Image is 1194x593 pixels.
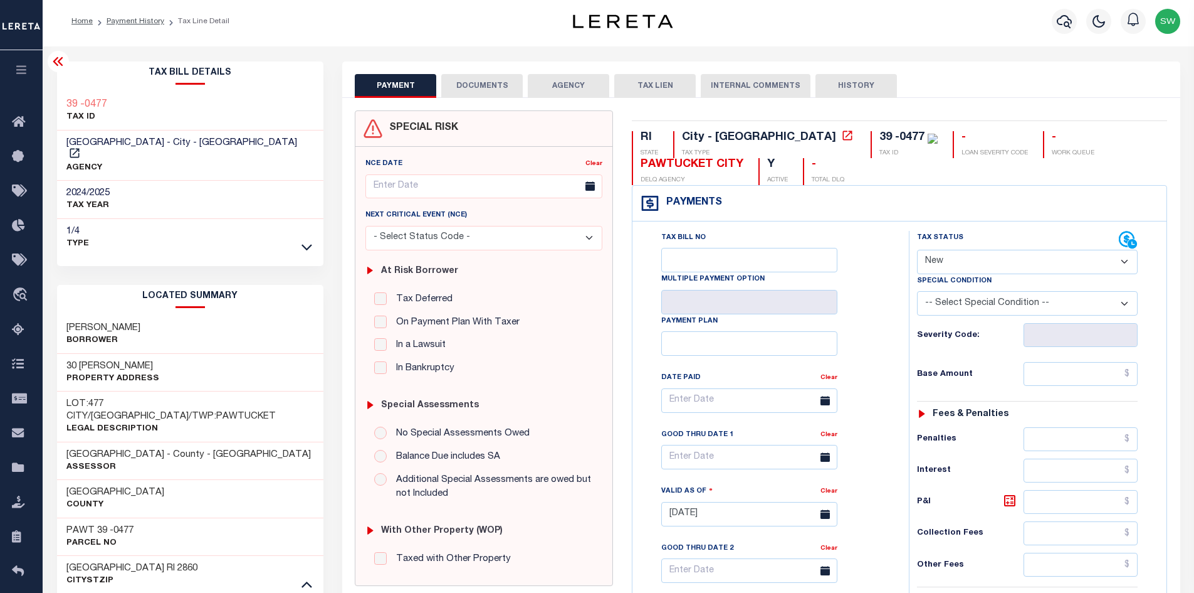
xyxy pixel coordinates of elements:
label: Balance Due includes SA [390,450,500,464]
h3: [PERSON_NAME] [66,322,140,334]
label: Good Thru Date 1 [661,430,733,441]
p: Borrower [66,334,140,347]
input: $ [1024,459,1138,483]
label: Next Critical Event (NCE) [365,210,467,221]
label: Multiple Payment Option [661,274,765,285]
input: Enter Date [661,388,837,413]
span: [GEOGRAPHIC_DATA] [66,564,164,573]
div: - [961,131,1028,145]
label: Taxed with Other Property [390,552,511,567]
a: Clear [820,488,837,494]
a: Payment History [107,18,164,25]
div: RI [641,131,658,145]
button: INTERNAL COMMENTS [701,74,810,98]
h6: Base Amount [917,370,1023,380]
input: Enter Date [365,174,602,199]
h4: SPECIAL RISK [383,122,458,134]
p: LOAN SEVERITY CODE [961,149,1028,158]
h3: LOT:477 CITY/[GEOGRAPHIC_DATA]/TWP:PAWTUCKET [66,398,315,423]
p: Property Address [66,373,159,385]
p: Legal Description [66,423,315,435]
p: Type [66,238,89,250]
label: NCE Date [365,159,402,169]
input: $ [1024,553,1138,577]
label: In a Lawsuit [390,338,446,353]
button: PAYMENT [355,74,436,98]
label: Payment Plan [661,316,718,327]
img: logo-dark.svg [573,14,673,28]
input: $ [1024,427,1138,451]
label: In Bankruptcy [390,361,454,376]
p: STATE [641,149,658,158]
p: Parcel No [66,537,134,550]
label: Valid as Of [661,485,713,497]
h3: 2024/2025 [66,187,110,200]
label: Additional Special Assessments are owed but not Included [390,473,594,501]
h6: P&I [917,493,1023,511]
a: Clear [820,545,837,552]
a: Clear [585,161,602,167]
input: Enter Date [661,502,837,526]
img: check-icon-green.svg [928,134,938,144]
label: Tax Status [917,233,963,243]
div: PAWTUCKET CITY [641,158,743,172]
h3: [GEOGRAPHIC_DATA] - County - [GEOGRAPHIC_DATA] [66,449,311,461]
label: Date Paid [661,373,701,383]
a: Home [71,18,93,25]
button: TAX LIEN [614,74,696,98]
h6: Fees & Penalties [933,409,1008,420]
h6: Severity Code: [917,331,1023,341]
div: City - [GEOGRAPHIC_DATA] [682,132,836,143]
label: Tax Bill No [661,233,706,243]
span: RI [167,564,175,573]
label: On Payment Plan With Taxer [390,316,520,330]
input: Enter Date [661,445,837,469]
input: Enter Date [661,558,837,583]
span: [GEOGRAPHIC_DATA] - City - [GEOGRAPHIC_DATA] [66,138,297,147]
li: Tax Line Detail [164,16,229,27]
p: WORK QUEUE [1052,149,1094,158]
h3: 1/4 [66,225,89,238]
a: 39 -0477 [66,99,107,111]
a: Clear [820,432,837,438]
h3: [GEOGRAPHIC_DATA] [66,486,164,499]
p: Assessor [66,461,311,474]
h6: Penalties [917,434,1023,444]
h6: Collection Fees [917,528,1023,538]
h3: PAWT 39 -0477 [66,525,134,537]
input: $ [1024,362,1138,386]
label: Good Thru Date 2 [661,543,733,554]
h3: 30 [PERSON_NAME] [66,360,159,373]
img: svg+xml;base64,PHN2ZyB4bWxucz0iaHR0cDovL3d3dy53My5vcmcvMjAwMC9zdmciIHBvaW50ZXItZXZlbnRzPSJub25lIi... [1155,9,1180,34]
a: Clear [820,375,837,381]
div: - [812,158,844,172]
p: TAX ID [66,111,107,124]
p: ACTIVE [767,176,788,185]
label: No Special Assessments Owed [390,427,530,441]
label: Tax Deferred [390,292,453,307]
p: DELQ AGENCY [641,176,743,185]
div: - [1052,131,1094,145]
label: Special Condition [917,276,992,287]
h2: LOCATED SUMMARY [57,285,324,308]
p: TOTAL DLQ [812,176,844,185]
span: 2860 [177,564,197,573]
button: HISTORY [815,74,897,98]
h4: Payments [660,197,722,209]
p: TAX ID [879,149,938,158]
input: $ [1024,521,1138,545]
button: DOCUMENTS [441,74,523,98]
p: TAX TYPE [682,149,856,158]
h6: with Other Property (WOP) [381,526,503,537]
div: Y [767,158,788,172]
i: travel_explore [12,287,32,304]
h6: Special Assessments [381,400,479,411]
p: CityStZip [66,575,197,587]
input: $ [1024,490,1138,514]
p: TAX YEAR [66,200,110,212]
h6: At Risk Borrower [381,266,458,277]
p: AGENCY [66,162,315,174]
h6: Other Fees [917,560,1023,570]
h2: Tax Bill Details [57,61,324,85]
